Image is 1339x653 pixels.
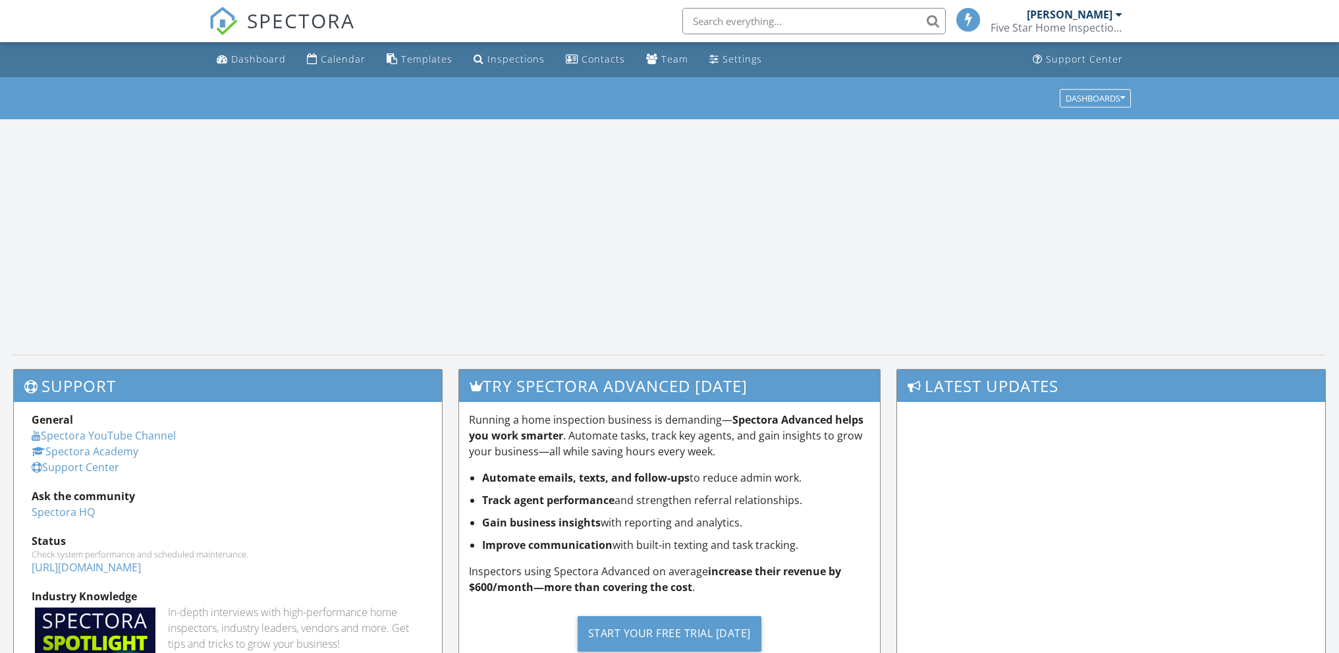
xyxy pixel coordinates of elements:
div: In-depth interviews with high-performance home inspectors, industry leaders, vendors and more. Ge... [168,604,425,652]
div: Support Center [1046,53,1123,65]
h3: Latest Updates [897,370,1325,402]
li: to reduce admin work. [482,470,869,486]
a: Calendar [302,47,371,72]
strong: Gain business insights [482,515,601,530]
strong: Improve communication [482,538,613,552]
a: Team [641,47,694,72]
p: Inspectors using Spectora Advanced on average . [469,563,869,595]
div: Inspections [487,53,545,65]
div: Settings [723,53,762,65]
a: SPECTORA [209,18,355,45]
span: SPECTORA [247,7,355,34]
li: and strengthen referral relationships. [482,492,869,508]
img: The Best Home Inspection Software - Spectora [209,7,238,36]
li: with reporting and analytics. [482,515,869,530]
li: with built-in texting and task tracking. [482,537,869,553]
a: Support Center [32,460,119,474]
div: Five Star Home Inspections [991,21,1122,34]
div: Ask the community [32,488,424,504]
p: Running a home inspection business is demanding— . Automate tasks, track key agents, and gain ins... [469,412,869,459]
strong: Automate emails, texts, and follow-ups [482,470,690,485]
a: Inspections [468,47,550,72]
div: Contacts [582,53,625,65]
div: Dashboards [1066,94,1125,103]
div: Templates [401,53,452,65]
a: Settings [704,47,767,72]
strong: increase their revenue by $600/month—more than covering the cost [469,564,841,594]
strong: Track agent performance [482,493,615,507]
div: Calendar [321,53,366,65]
input: Search everything... [682,8,946,34]
a: Spectora YouTube Channel [32,428,176,443]
h3: Try spectora advanced [DATE] [459,370,879,402]
a: Dashboard [211,47,291,72]
div: Status [32,533,424,549]
div: Start Your Free Trial [DATE] [578,616,761,652]
div: Industry Knowledge [32,588,424,604]
a: [URL][DOMAIN_NAME] [32,560,141,575]
div: Team [661,53,688,65]
a: Support Center [1027,47,1128,72]
strong: Spectora Advanced helps you work smarter [469,412,863,443]
div: [PERSON_NAME] [1027,8,1112,21]
div: Dashboard [231,53,286,65]
a: Spectora HQ [32,505,95,519]
a: Spectora Academy [32,444,138,459]
div: Check system performance and scheduled maintenance. [32,549,424,559]
a: Templates [381,47,458,72]
a: Contacts [560,47,630,72]
button: Dashboards [1060,89,1131,107]
h3: Support [14,370,442,402]
strong: General [32,412,73,427]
